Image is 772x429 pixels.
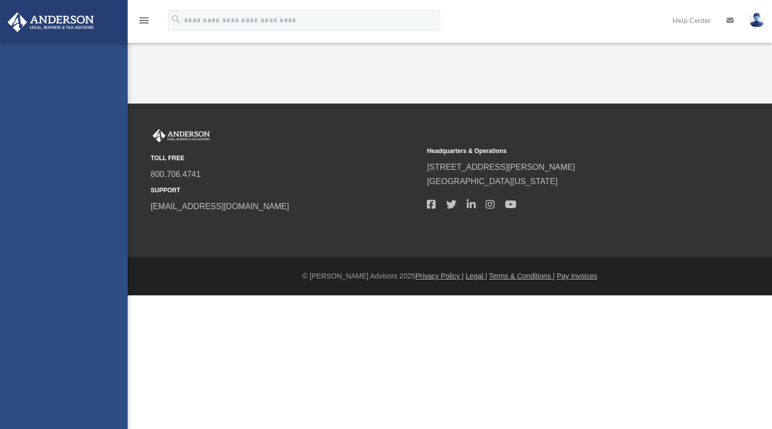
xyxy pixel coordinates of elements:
a: Terms & Conditions | [489,272,555,280]
div: © [PERSON_NAME] Advisors 2025 [128,270,772,283]
small: TOLL FREE [151,153,420,164]
a: [GEOGRAPHIC_DATA][US_STATE] [427,177,558,186]
a: Pay Invoices [557,272,597,280]
a: Legal | [466,272,487,280]
a: menu [138,18,150,27]
i: search [171,14,182,25]
a: 800.706.4741 [151,170,201,179]
i: menu [138,14,150,27]
img: Anderson Advisors Platinum Portal [151,129,212,142]
small: Headquarters & Operations [427,146,696,157]
img: Anderson Advisors Platinum Portal [5,12,97,32]
a: [EMAIL_ADDRESS][DOMAIN_NAME] [151,202,289,211]
a: [STREET_ADDRESS][PERSON_NAME] [427,163,575,171]
img: User Pic [749,13,764,28]
small: SUPPORT [151,185,420,196]
a: Privacy Policy | [416,272,464,280]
